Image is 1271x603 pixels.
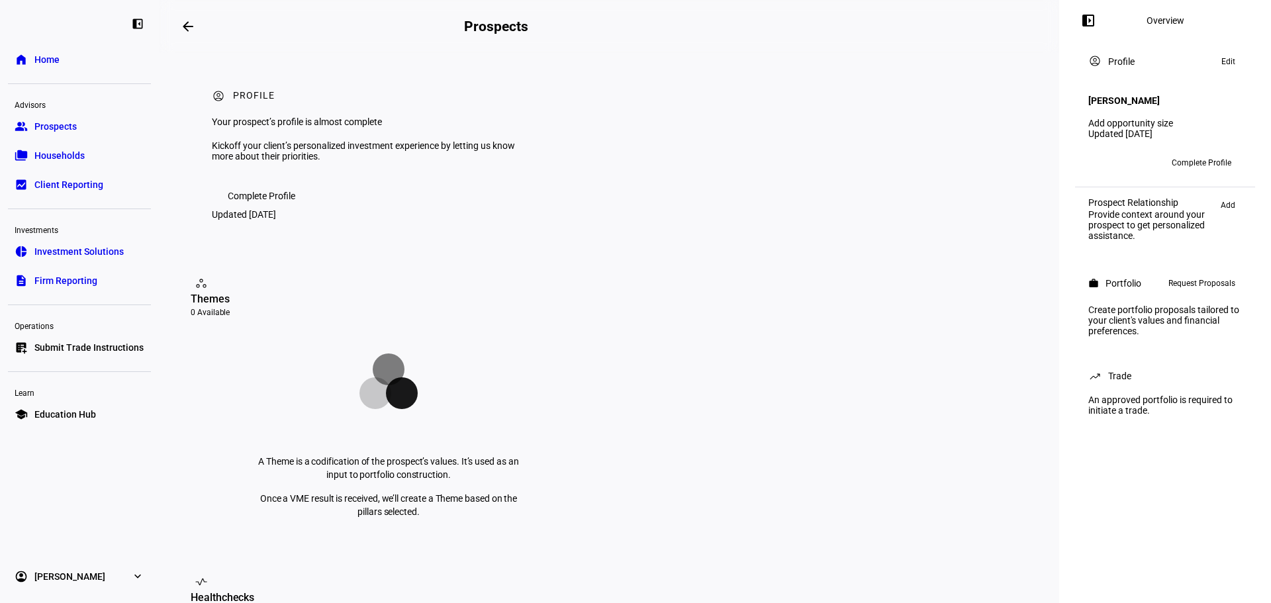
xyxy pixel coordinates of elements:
[1094,158,1104,167] span: ES
[191,307,587,318] div: 0 Available
[34,570,105,583] span: [PERSON_NAME]
[15,149,28,162] eth-mat-symbol: folder_copy
[8,316,151,334] div: Operations
[195,277,208,290] mat-icon: workspaces
[1080,299,1250,342] div: Create portfolio proposals tailored to your client's values and financial preferences.
[464,19,528,34] h2: Prospects
[34,274,97,287] span: Firm Reporting
[212,89,225,103] mat-icon: account_circle
[34,245,124,258] span: Investment Solutions
[1088,118,1173,128] a: Add opportunity size
[1106,278,1141,289] div: Portfolio
[1088,368,1242,384] eth-panel-overview-card-header: Trade
[1088,95,1160,106] h4: [PERSON_NAME]
[250,455,528,481] p: A Theme is a codification of the prospect’s values. It’s used as an input to portfolio construction.
[34,408,96,421] span: Education Hub
[34,178,103,191] span: Client Reporting
[8,383,151,401] div: Learn
[212,183,311,209] button: Complete Profile
[15,120,28,133] eth-mat-symbol: group
[1080,389,1250,421] div: An approved portfolio is required to initiate a trade.
[1221,54,1235,70] span: Edit
[15,178,28,191] eth-mat-symbol: bid_landscape
[34,149,85,162] span: Households
[1108,56,1135,67] div: Profile
[131,17,144,30] eth-mat-symbol: left_panel_close
[8,142,151,169] a: folder_copyHouseholds
[233,90,275,103] div: Profile
[131,570,144,583] eth-mat-symbol: expand_more
[34,120,77,133] span: Prospects
[1162,275,1242,291] button: Request Proposals
[1088,278,1099,289] mat-icon: work
[191,291,587,307] div: Themes
[228,183,295,209] span: Complete Profile
[34,341,144,354] span: Submit Trade Instructions
[212,140,538,162] div: Kickoff your client’s personalized investment experience by letting us know more about their prio...
[8,95,151,113] div: Advisors
[1088,54,1242,70] eth-panel-overview-card-header: Profile
[15,53,28,66] eth-mat-symbol: home
[1215,54,1242,70] button: Edit
[1088,369,1102,383] mat-icon: trending_up
[1161,152,1242,173] button: Complete Profile
[180,19,196,34] mat-icon: arrow_backwards
[8,267,151,294] a: descriptionFirm Reporting
[1088,209,1214,241] div: Provide context around your prospect to get personalized assistance.
[250,492,528,518] p: Once a VME result is received, we’ll create a Theme based on the pillars selected.
[15,341,28,354] eth-mat-symbol: list_alt_add
[1214,197,1242,213] button: Add
[1080,13,1096,28] mat-icon: left_panel_open
[1108,371,1131,381] div: Trade
[15,274,28,287] eth-mat-symbol: description
[1147,15,1184,26] div: Overview
[8,171,151,198] a: bid_landscapeClient Reporting
[1088,128,1242,139] div: Updated [DATE]
[8,238,151,265] a: pie_chartInvestment Solutions
[34,53,60,66] span: Home
[212,209,276,220] div: Updated [DATE]
[1088,54,1102,68] mat-icon: account_circle
[15,245,28,258] eth-mat-symbol: pie_chart
[1088,197,1214,208] div: Prospect Relationship
[8,220,151,238] div: Investments
[1168,275,1235,291] span: Request Proposals
[195,575,208,588] mat-icon: vital_signs
[15,408,28,421] eth-mat-symbol: school
[8,46,151,73] a: homeHome
[1172,152,1231,173] span: Complete Profile
[1088,275,1242,291] eth-panel-overview-card-header: Portfolio
[1221,197,1235,213] span: Add
[8,113,151,140] a: groupProspects
[15,570,28,583] eth-mat-symbol: account_circle
[212,116,538,127] div: Your prospect’s profile is almost complete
